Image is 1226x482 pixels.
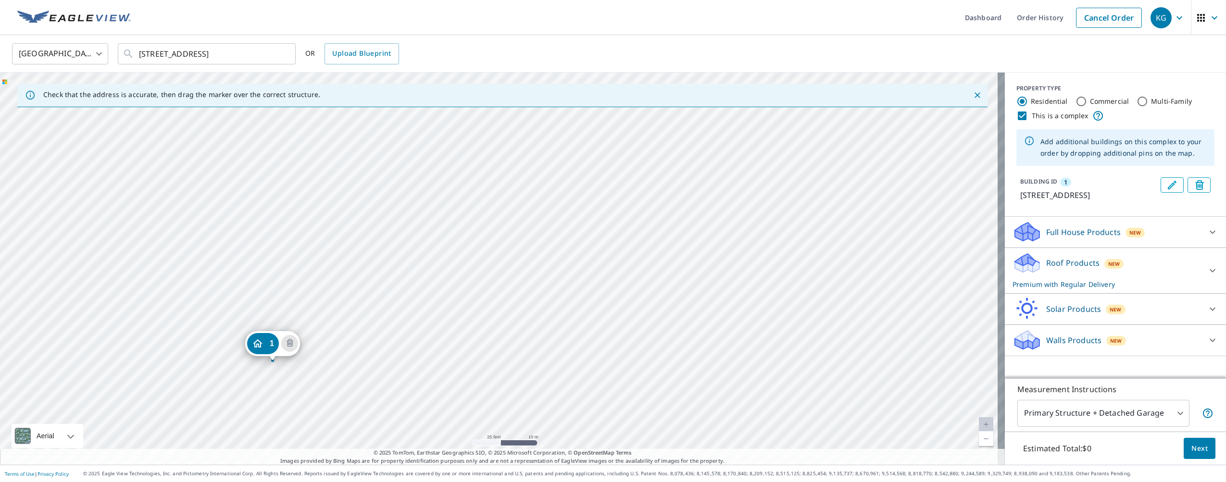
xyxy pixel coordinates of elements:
div: Dropped pin, building 1, Residential property, 14371 Island Cove Dr Orlando, FL 32824 [245,331,300,361]
div: Walls ProductsNew [1013,329,1218,352]
p: © 2025 Eagle View Technologies, Inc. and Pictometry International Corp. All Rights Reserved. Repo... [83,470,1221,477]
span: New [1110,306,1121,313]
div: Roof ProductsNewPremium with Regular Delivery [1013,252,1218,289]
img: EV Logo [17,11,131,25]
button: Delete building 1 [1188,177,1211,193]
p: Estimated Total: $0 [1015,438,1099,459]
p: | [5,471,69,477]
button: Delete building 1 [281,335,298,352]
span: Your report will include the primary structure and a detached garage if one exists. [1202,408,1213,419]
div: OR [305,43,399,64]
p: Walls Products [1046,334,1101,346]
div: PROPERTY TYPE [1016,84,1214,93]
span: Upload Blueprint [332,48,391,60]
a: Privacy Policy [38,470,69,477]
p: Solar Products [1046,303,1101,315]
p: Roof Products [1046,257,1100,269]
p: BUILDING ID [1020,177,1057,185]
span: New [1110,337,1122,345]
span: Next [1191,443,1208,455]
p: Full House Products [1046,226,1121,238]
label: Multi-Family [1151,97,1192,106]
a: Current Level 20, Zoom In Disabled [979,417,993,432]
span: 1 [1064,178,1067,186]
button: Close [971,89,984,101]
p: Premium with Regular Delivery [1013,279,1201,289]
span: 1 [270,340,274,347]
a: Current Level 20, Zoom Out [979,432,993,446]
a: OpenStreetMap [574,449,614,456]
span: © 2025 TomTom, Earthstar Geographics SIO, © 2025 Microsoft Corporation, © [374,449,632,457]
button: Edit building 1 [1161,177,1184,193]
p: [STREET_ADDRESS] [1020,189,1157,201]
a: Upload Blueprint [325,43,399,64]
span: New [1129,229,1141,236]
div: Primary Structure + Detached Garage [1017,400,1189,427]
input: Search by address or latitude-longitude [139,40,276,67]
button: Next [1184,438,1215,459]
div: [GEOGRAPHIC_DATA] [12,40,108,67]
p: Check that the address is accurate, then drag the marker over the correct structure. [43,90,320,99]
span: New [1108,260,1120,268]
label: Residential [1031,97,1068,106]
label: Commercial [1090,97,1129,106]
div: Solar ProductsNew [1013,297,1218,321]
a: Cancel Order [1076,8,1142,28]
div: Add additional buildings on this complex to your order by dropping additional pins on the map. [1040,132,1207,163]
div: Full House ProductsNew [1013,221,1218,244]
div: KG [1151,7,1172,28]
p: Measurement Instructions [1017,383,1213,395]
a: Terms [616,449,632,456]
div: Aerial [34,424,57,448]
a: Terms of Use [5,470,35,477]
div: Aerial [12,424,83,448]
label: This is a complex [1032,111,1088,121]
